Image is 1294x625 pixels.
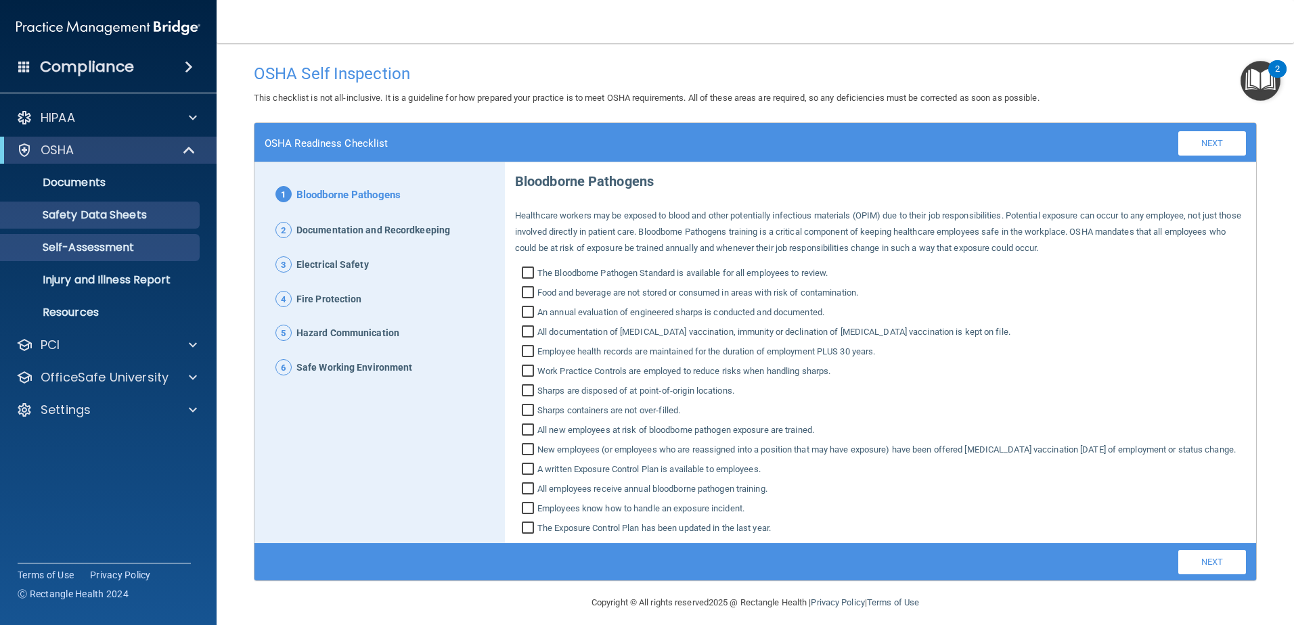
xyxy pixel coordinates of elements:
a: PCI [16,337,197,353]
p: Self-Assessment [9,241,194,254]
h4: OSHA Self Inspection [254,65,1257,83]
span: Employees know how to handle an exposure incident. [537,501,744,517]
input: Sharps containers are not over‐filled. [522,405,537,419]
span: The Bloodborne Pathogen Standard is available for all employees to review. [537,265,828,281]
span: 4 [275,291,292,307]
span: Work Practice Controls are employed to reduce risks when handling sharps. [537,363,830,379]
span: This checklist is not all-inclusive. It is a guideline for how prepared your practice is to meet ... [254,93,1040,103]
input: The Exposure Control Plan has been updated in the last year. [522,523,537,536]
span: All documentation of [MEDICAL_DATA] vaccination, immunity or declination of [MEDICAL_DATA] vaccin... [537,324,1010,340]
input: Sharps are disposed of at point‐of‐origin locations. [522,386,537,399]
span: A written Exposure Control Plan is available to employees. [537,461,761,478]
div: Copyright © All rights reserved 2025 @ Rectangle Health | | [508,581,1002,624]
span: Food and beverage are not stored or consumed in areas with risk of contamination. [537,285,858,301]
a: OSHA [16,142,196,158]
input: All documentation of [MEDICAL_DATA] vaccination, immunity or declination of [MEDICAL_DATA] vaccin... [522,327,537,340]
div: 2 [1275,69,1280,87]
input: All employees receive annual bloodborne pathogen training. [522,484,537,497]
p: OfficeSafe University [41,369,169,386]
p: Safety Data Sheets [9,208,194,222]
span: The Exposure Control Plan has been updated in the last year. [537,520,771,536]
span: All employees receive annual bloodborne pathogen training. [537,481,767,497]
a: Next [1178,131,1246,156]
span: Ⓒ Rectangle Health 2024 [18,587,129,601]
p: OSHA [41,142,74,158]
span: 5 [275,325,292,341]
input: All new employees at risk of bloodborne pathogen exposure are trained. [522,425,537,438]
input: New employees (or employees who are reassigned into a position that may have exposure) have been ... [522,444,537,458]
p: Bloodborne Pathogens [515,162,1246,194]
span: 2 [275,222,292,238]
span: An annual evaluation of engineered sharps is conducted and documented. [537,304,824,321]
a: Terms of Use [867,597,919,607]
span: Documentation and Recordkeeping [296,222,450,239]
a: Next [1178,550,1246,574]
a: OfficeSafe University [16,369,197,386]
input: An annual evaluation of engineered sharps is conducted and documented. [522,307,537,321]
span: Sharps are disposed of at point‐of‐origin locations. [537,383,734,399]
input: Employee health records are maintained for the duration of employment PLUS 30 years. [522,346,537,360]
button: Open Resource Center, 2 new notifications [1241,61,1280,101]
img: PMB logo [16,14,200,41]
p: Resources [9,306,194,319]
input: A written Exposure Control Plan is available to employees. [522,464,537,478]
input: Food and beverage are not stored or consumed in areas with risk of contamination. [522,287,537,301]
span: All new employees at risk of bloodborne pathogen exposure are trained. [537,422,814,438]
a: Privacy Policy [90,568,151,582]
h4: Compliance [40,57,134,76]
p: Settings [41,402,91,418]
p: Documents [9,176,194,189]
span: 3 [275,256,292,273]
a: Privacy Policy [811,597,864,607]
a: HIPAA [16,110,197,126]
span: 1 [275,186,292,202]
span: Safe Working Environment [296,359,412,377]
input: Employees know how to handle an exposure incident. [522,503,537,517]
input: The Bloodborne Pathogen Standard is available for all employees to review. [522,268,537,281]
input: Work Practice Controls are employed to reduce risks when handling sharps. [522,366,537,379]
p: HIPAA [41,110,75,126]
p: Healthcare workers may be exposed to blood and other potentially infectious materials (OPIM) due ... [515,208,1246,256]
span: Hazard Communication [296,325,399,342]
h4: OSHA Readiness Checklist [265,137,388,149]
p: Injury and Illness Report [9,273,194,287]
span: New employees (or employees who are reassigned into a position that may have exposure) have been ... [537,442,1236,458]
span: Bloodborne Pathogens [296,186,401,205]
a: Terms of Use [18,568,74,582]
span: Electrical Safety [296,256,369,274]
p: PCI [41,337,60,353]
span: Sharps containers are not over‐filled. [537,402,680,419]
a: Settings [16,402,197,418]
span: Fire Protection [296,291,362,308]
span: 6 [275,359,292,375]
span: Employee health records are maintained for the duration of employment PLUS 30 years. [537,344,875,360]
